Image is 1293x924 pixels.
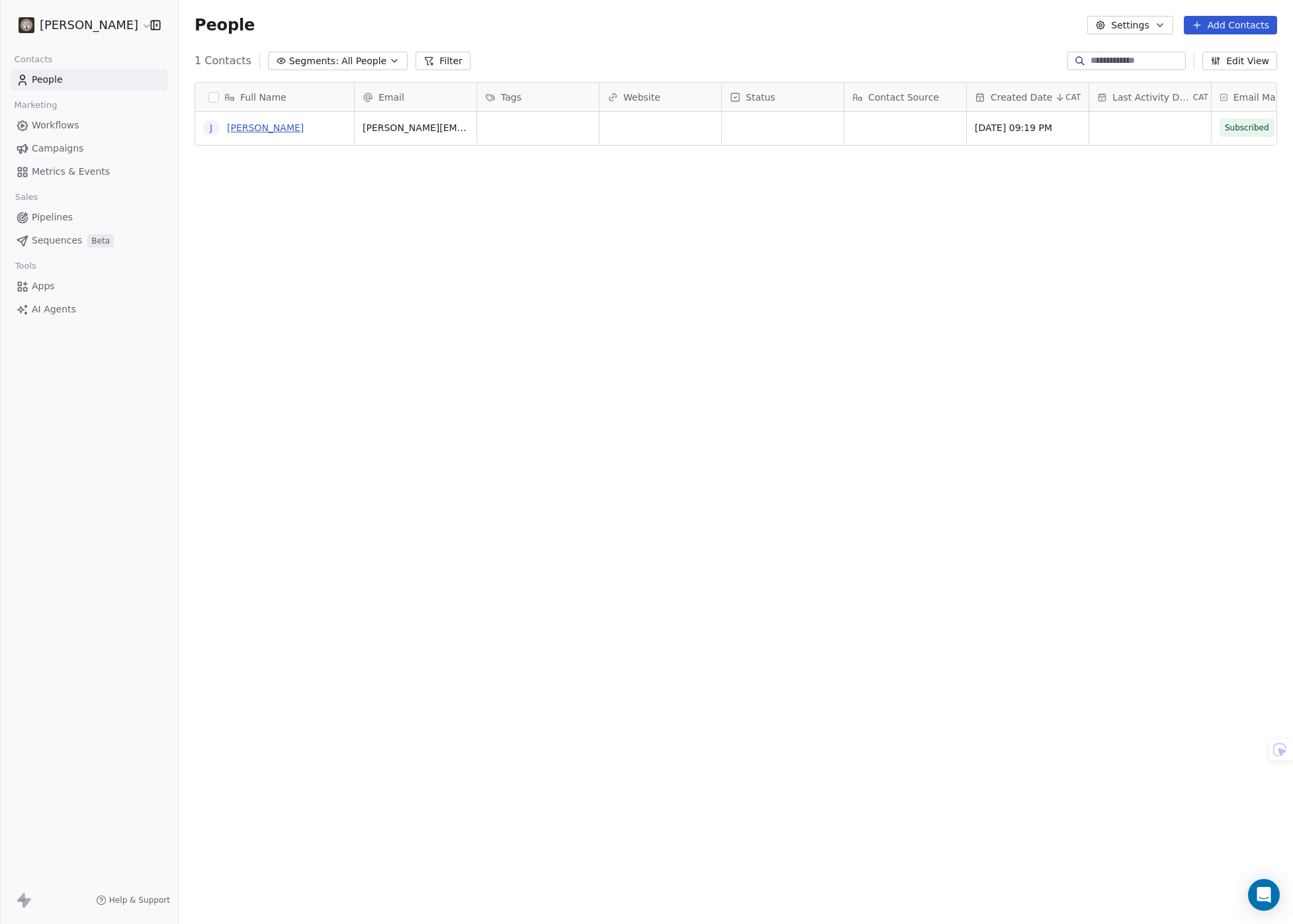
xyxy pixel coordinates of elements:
[11,275,167,297] a: Apps
[1248,879,1280,911] div: Open Intercom Messenger
[32,302,76,316] span: AI Agents
[32,165,110,179] span: Metrics & Events
[1225,121,1269,134] span: Subscribed
[1087,16,1173,34] button: Settings
[1184,16,1277,34] button: Add Contacts
[32,234,82,248] span: Sequences
[32,210,73,224] span: Pipelines
[1202,52,1277,70] button: Edit View
[11,115,167,136] a: Workflows
[1089,83,1211,111] div: Last Activity DateCAT
[11,138,167,160] a: Campaigns
[16,14,141,36] button: [PERSON_NAME]
[341,54,386,68] span: All People
[240,91,287,104] span: Full Name
[9,50,58,69] span: Contacts
[195,15,255,35] span: People
[868,91,939,104] span: Contact Source
[11,161,167,183] a: Metrics & Events
[363,121,468,134] span: [PERSON_NAME][EMAIL_ADDRESS][DOMAIN_NAME]
[210,121,212,135] div: J
[600,83,721,111] div: Website
[722,83,844,111] div: Status
[227,122,304,133] a: [PERSON_NAME]
[87,234,114,248] span: Beta
[975,121,1081,134] span: [DATE] 09:19 PM
[844,83,966,111] div: Contact Source
[9,187,44,207] span: Sales
[1193,92,1208,103] span: CAT
[32,142,83,156] span: Campaigns
[109,895,170,905] span: Help & Support
[9,95,63,115] span: Marketing
[195,83,354,111] div: Full Name
[11,69,167,91] a: People
[96,895,170,905] a: Help & Support
[967,83,1089,111] div: Created DateCAT
[32,73,63,87] span: People
[195,53,251,69] span: 1 Contacts
[1112,91,1190,104] span: Last Activity Date
[32,118,79,132] span: Workflows
[19,17,34,33] img: oakcassidy.png
[40,17,138,34] span: [PERSON_NAME]
[379,91,404,104] span: Email
[11,207,167,228] a: Pipelines
[416,52,470,70] button: Filter
[11,230,167,252] a: SequencesBeta
[501,91,521,104] span: Tags
[623,91,660,104] span: Website
[9,256,42,276] span: Tools
[195,112,355,864] div: grid
[355,83,476,111] div: Email
[477,83,599,111] div: Tags
[1065,92,1081,103] span: CAT
[11,299,167,320] a: AI Agents
[746,91,776,104] span: Status
[289,54,339,68] span: Segments:
[991,91,1052,104] span: Created Date
[32,279,55,293] span: Apps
